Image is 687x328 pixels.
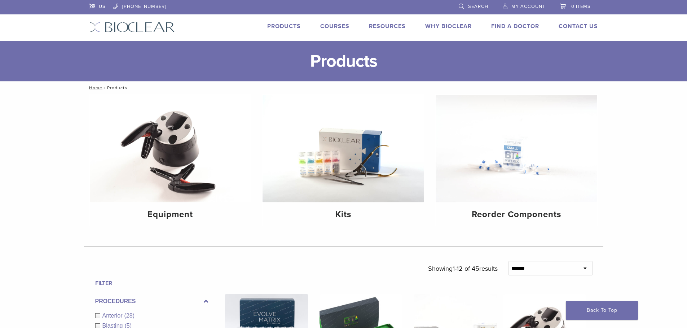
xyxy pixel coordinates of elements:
[96,208,246,221] h4: Equipment
[491,23,539,30] a: Find A Doctor
[95,297,208,306] label: Procedures
[453,265,479,273] span: 1-12 of 45
[102,313,124,319] span: Anterior
[320,23,349,30] a: Courses
[124,313,135,319] span: (28)
[263,95,424,202] img: Kits
[90,95,251,202] img: Equipment
[89,22,175,32] img: Bioclear
[268,208,418,221] h4: Kits
[566,301,638,320] a: Back To Top
[441,208,591,221] h4: Reorder Components
[267,23,301,30] a: Products
[90,95,251,226] a: Equipment
[84,81,603,94] nav: Products
[263,95,424,226] a: Kits
[87,85,102,90] a: Home
[468,4,488,9] span: Search
[436,95,597,202] img: Reorder Components
[559,23,598,30] a: Contact Us
[511,4,545,9] span: My Account
[369,23,406,30] a: Resources
[428,261,498,276] p: Showing results
[425,23,472,30] a: Why Bioclear
[571,4,591,9] span: 0 items
[95,279,208,288] h4: Filter
[436,95,597,226] a: Reorder Components
[102,86,107,90] span: /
